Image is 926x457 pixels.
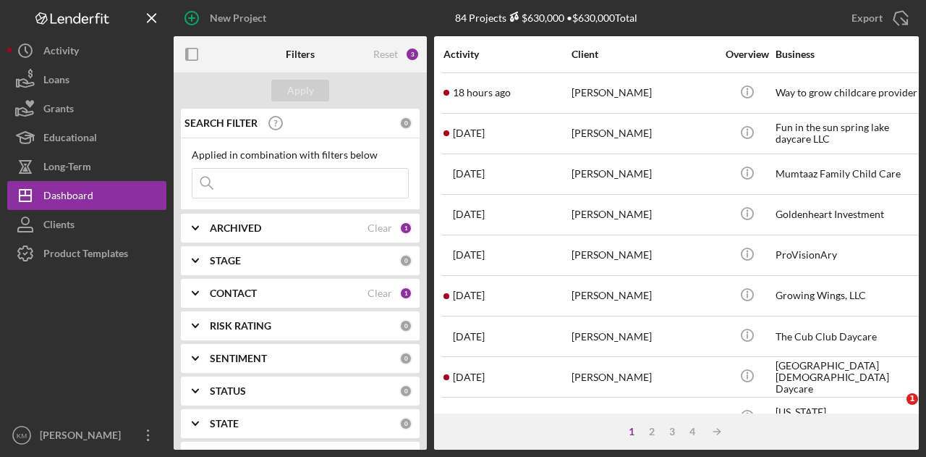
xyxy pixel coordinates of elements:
button: Grants [7,94,166,123]
div: Long-Term [43,152,91,185]
div: [PERSON_NAME] [572,155,716,193]
div: [PERSON_NAME] [572,317,716,356]
div: 0 [399,385,412,398]
div: Activity [43,36,79,69]
div: [PERSON_NAME] [572,236,716,274]
div: Goldenheart Investment [776,196,920,234]
b: SEARCH FILTER [184,117,258,129]
div: 3 [405,47,420,62]
div: Clear [368,222,392,234]
div: 0 [399,117,412,130]
div: 1 [399,222,412,235]
div: Mumtaaz Family Child Care [776,155,920,193]
text: KM [17,432,27,440]
iframe: Intercom live chat [877,393,912,428]
button: KM[PERSON_NAME] [7,421,166,450]
div: 2 [642,426,662,437]
div: Client [572,49,716,60]
div: Loans [43,65,69,98]
b: SENTIMENT [210,353,267,364]
b: RISK RATING [210,320,271,332]
div: 84 Projects • $630,000 Total [455,12,637,24]
div: New Project [210,4,266,33]
div: 0 [399,417,412,430]
span: 1 [906,393,918,405]
div: Clients [43,210,75,243]
button: Dashboard [7,181,166,210]
div: Dashboard [43,181,93,214]
div: Clear [368,288,392,299]
time: 2025-09-18 15:21 [453,127,485,139]
button: Export [837,4,919,33]
button: Loans [7,65,166,94]
div: 0 [399,319,412,332]
div: [PERSON_NAME] [572,358,716,396]
b: CONTACT [210,288,257,299]
time: 2025-08-25 20:33 [453,209,485,220]
div: Product Templates [43,239,128,272]
button: Long-Term [7,152,166,181]
b: STATUS [210,385,246,397]
div: Way to grow childcare provider [776,74,920,112]
b: ARCHIVED [210,222,261,234]
div: Reset [373,49,398,60]
b: Filters [286,49,315,60]
div: Business [776,49,920,60]
div: 4 [682,426,702,437]
div: 3 [662,426,682,437]
div: [US_STATE][GEOGRAPHIC_DATA] [776,398,920,437]
div: Applied in combination with filters below [192,149,409,161]
div: [GEOGRAPHIC_DATA][DEMOGRAPHIC_DATA] Daycare [776,358,920,396]
button: Clients [7,210,166,239]
div: [PERSON_NAME] [36,421,130,453]
button: Apply [271,80,329,101]
div: Export [851,4,883,33]
div: Grants [43,94,74,127]
div: ProVisionAry [776,236,920,274]
div: Activity [443,49,570,60]
time: 2025-07-17 04:58 [453,372,485,383]
div: $630,000 [506,12,564,24]
div: Fun in the sun spring lake daycare LLC [776,114,920,153]
div: 1 [621,426,642,437]
time: 2025-08-19 19:35 [453,290,485,301]
div: 0 [399,352,412,365]
b: STATE [210,418,239,429]
div: [PERSON_NAME] [572,196,716,234]
time: 2025-09-16 20:05 [453,168,485,180]
div: Overview [720,49,774,60]
button: Product Templates [7,239,166,268]
div: [PERSON_NAME] [572,114,716,153]
div: The Cub Club Daycare [776,317,920,356]
time: 2025-09-23 02:24 [453,87,511,98]
div: [PERSON_NAME] [572,398,716,437]
div: 1 [399,287,412,300]
div: [PERSON_NAME] [572,277,716,315]
div: 0 [399,254,412,267]
b: STAGE [210,255,241,267]
time: 2025-07-17 04:29 [453,412,485,424]
div: Educational [43,123,97,156]
div: Growing Wings, LLC [776,277,920,315]
button: Activity [7,36,166,65]
button: New Project [174,4,281,33]
div: [PERSON_NAME] [572,74,716,112]
time: 2025-08-22 21:32 [453,249,485,261]
button: Educational [7,123,166,152]
time: 2025-08-19 18:43 [453,331,485,343]
div: Apply [287,80,314,101]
